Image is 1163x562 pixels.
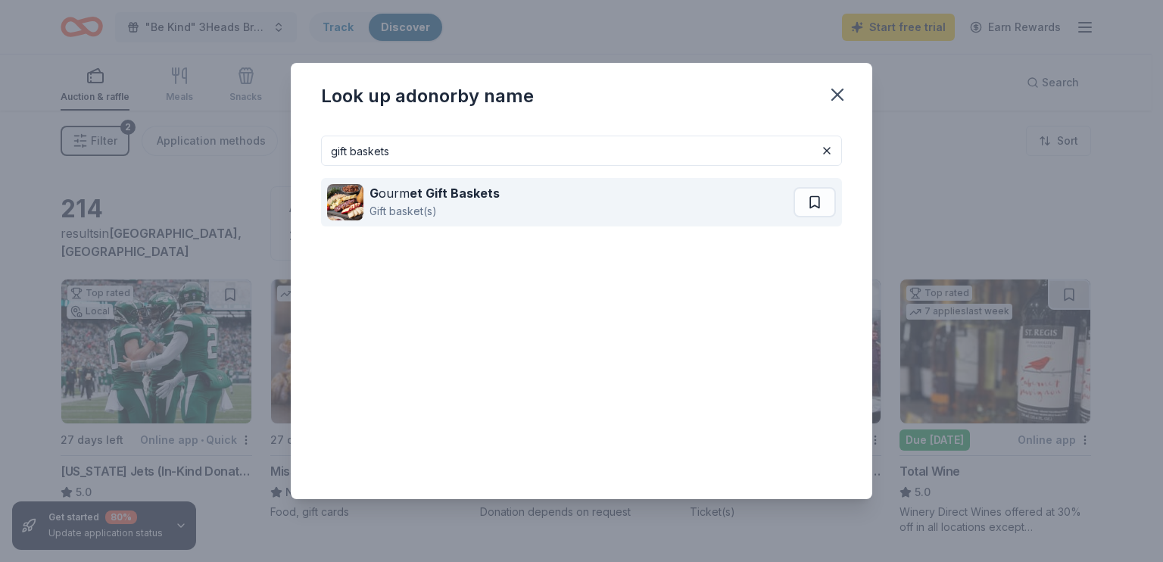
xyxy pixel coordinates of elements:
strong: et Gift Baskets [410,186,500,201]
div: Look up a donor by name [321,84,534,108]
input: Search [321,136,842,166]
div: Gift basket(s) [369,202,500,220]
strong: G [369,186,379,201]
div: ourm [369,184,500,202]
img: Image for Gourmet Gift Baskets [327,184,363,220]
